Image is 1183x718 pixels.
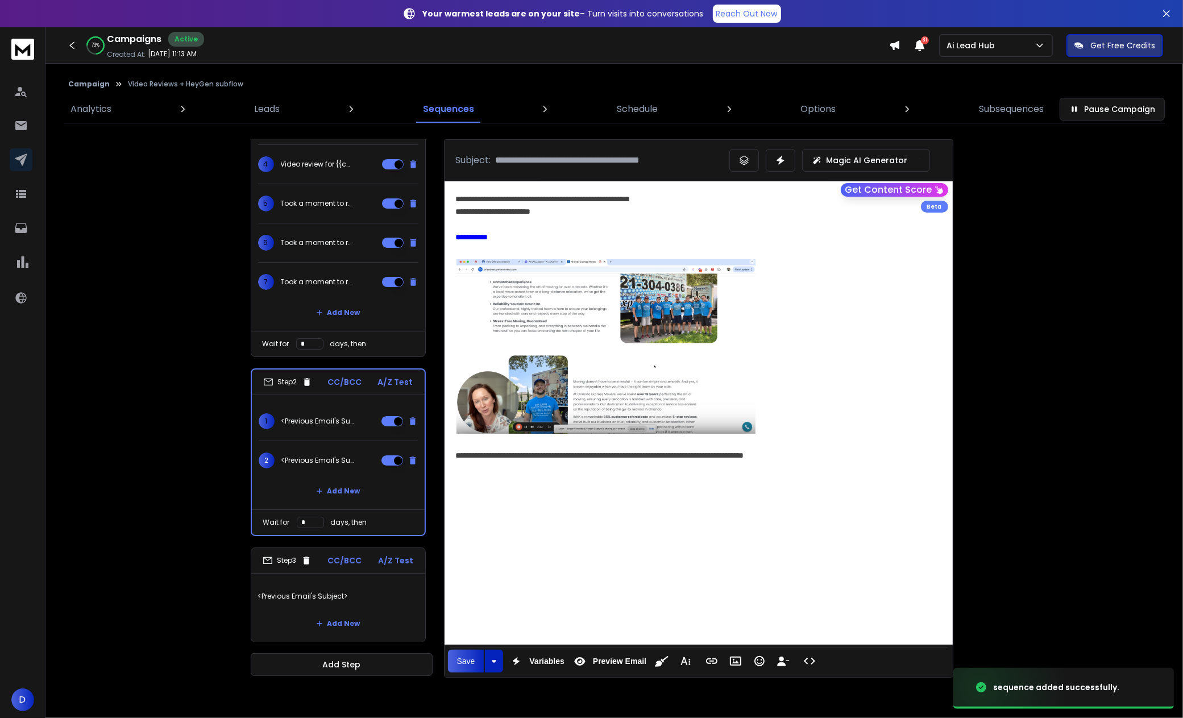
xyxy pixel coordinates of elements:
[281,456,354,465] p: <Previous Email's Subject>
[263,518,290,527] p: Wait for
[331,518,367,527] p: days, then
[281,277,354,287] p: Took a moment to record this for you
[258,274,274,290] span: 7
[802,149,930,172] button: Magic AI Generator
[128,80,243,89] p: Video Reviews + HeyGen subflow
[701,650,723,673] button: Insert Link (Ctrl+K)
[251,368,426,536] li: Step2CC/BCCA/Z Test1<Previous Email's Subject>2<Previous Email's Subject>Add NewWait fordays, then
[254,102,280,116] p: Leads
[799,650,820,673] button: Code View
[107,50,146,59] p: Created At:
[68,80,110,89] button: Campaign
[423,102,474,116] p: Sequences
[749,650,770,673] button: Emoticons
[258,196,274,211] span: 5
[328,376,362,388] p: CC/BCC
[379,555,414,566] p: A/Z Test
[716,8,778,19] p: Reach Out Now
[281,417,354,426] p: <Previous Email's Subject>
[251,653,433,676] button: Add Step
[841,183,948,197] button: Get Content Score
[328,555,362,566] p: CC/BCC
[773,650,794,673] button: Insert Unsubscribe Link
[64,96,118,123] a: Analytics
[527,657,567,666] span: Variables
[993,682,1119,693] div: sequence added successfully.
[263,555,312,566] div: Step 3
[610,96,665,123] a: Schedule
[92,42,99,49] p: 73 %
[11,39,34,60] img: logo
[259,413,275,429] span: 1
[259,453,275,468] span: 2
[263,377,312,387] div: Step 2
[979,102,1044,116] p: Subsequences
[713,5,781,23] a: Reach Out Now
[1060,98,1165,121] button: Pause Campaign
[947,40,999,51] p: Ai Lead Hub
[569,650,649,673] button: Preview Email
[263,339,289,348] p: Wait for
[416,96,481,123] a: Sequences
[1066,34,1163,57] button: Get Free Credits
[921,36,929,44] span: 31
[921,201,948,213] div: Beta
[281,160,354,169] p: Video review for {{companyName}}
[11,688,34,711] button: D
[168,32,204,47] div: Active
[258,580,418,612] p: <Previous Email's Subject>
[307,301,370,324] button: Add New
[591,657,649,666] span: Preview Email
[651,650,673,673] button: Clean HTML
[448,650,484,673] button: Save
[827,155,908,166] p: Magic AI Generator
[307,480,370,503] button: Add New
[258,235,274,251] span: 6
[330,339,367,348] p: days, then
[247,96,287,123] a: Leads
[281,238,354,247] p: Took a moment to record this for {{companyName}}
[258,156,274,172] span: 4
[107,32,161,46] h1: Campaigns
[70,102,111,116] p: Analytics
[423,8,580,19] strong: Your warmest leads are on your site
[505,650,567,673] button: Variables
[675,650,696,673] button: More Text
[725,650,746,673] button: Insert Image (Ctrl+P)
[801,102,836,116] p: Options
[251,547,426,642] li: Step3CC/BCCA/Z Test<Previous Email's Subject>Add New
[307,612,370,635] button: Add New
[378,376,413,388] p: A/Z Test
[794,96,843,123] a: Options
[456,153,491,167] p: Subject:
[1090,40,1155,51] p: Get Free Credits
[148,49,197,59] p: [DATE] 11:13 AM
[972,96,1051,123] a: Subsequences
[423,8,704,19] p: – Turn visits into conversations
[617,102,658,116] p: Schedule
[281,199,354,208] p: Took a moment to record this for you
